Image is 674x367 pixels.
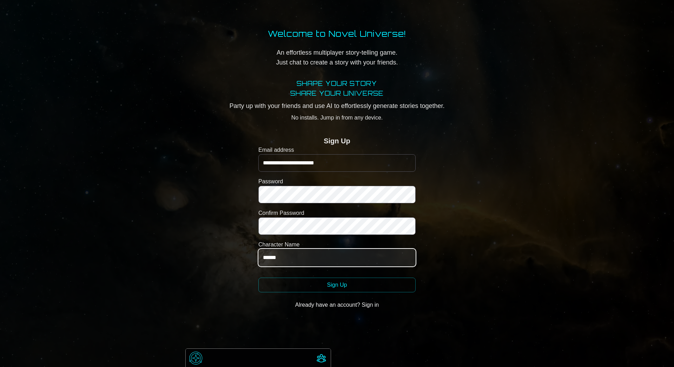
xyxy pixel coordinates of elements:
[258,240,416,249] label: Character Name
[258,146,416,154] label: Email address
[229,101,444,111] p: Party up with your friends and use AI to effortlessly generate stories together.
[268,48,406,67] p: An effortless multiplayer story-telling game. Just chat to create a story with your friends.
[258,278,416,292] button: Sign Up
[229,114,444,122] p: No installs. Jump in from any device.
[258,209,416,217] label: Confirm Password
[229,79,444,88] h1: SHAPE YOUR STORY
[258,177,416,186] label: Password
[268,28,406,39] h1: Welcome to Novel Universe!
[324,136,350,146] h2: Sign Up
[258,298,416,312] button: Already have an account? Sign in
[229,88,444,98] h2: SHARE YOUR UNIVERSE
